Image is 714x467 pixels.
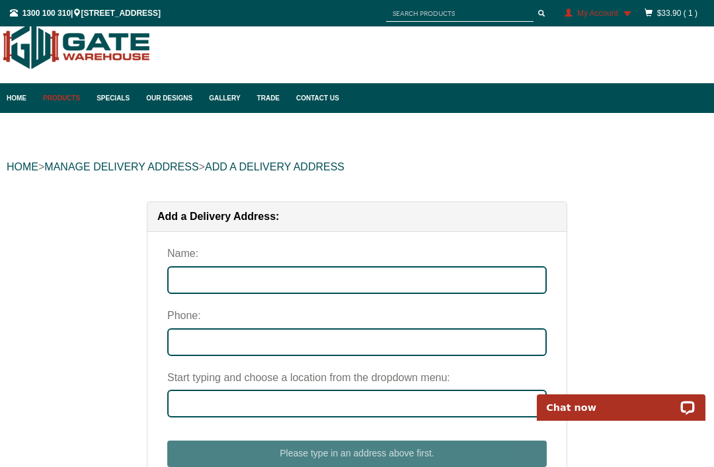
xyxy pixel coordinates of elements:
[202,83,250,113] a: Gallery
[90,83,139,113] a: Specials
[577,9,618,18] span: My Account
[157,211,279,222] span: Add a Delivery Address:
[290,83,339,113] a: Contact Us
[657,9,697,18] a: $33.90 ( 1 )
[44,161,198,172] a: Manage delivery address
[167,366,450,390] label: Start typing and choose a location from the dropdown menu:
[7,83,36,113] a: Home
[386,5,534,22] input: SEARCH PRODUCTS
[10,9,161,18] span: | [STREET_ADDRESS]
[167,242,198,266] label: Name:
[22,9,71,18] a: 1300 100 310
[36,83,90,113] a: Products
[205,161,344,172] a: Add a Delivery Address
[7,161,38,172] a: HOME
[139,83,202,113] a: Our Designs
[7,146,707,188] div: > >
[528,379,714,421] iframe: LiveChat chat widget
[167,304,201,328] label: Phone:
[251,83,290,113] a: Trade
